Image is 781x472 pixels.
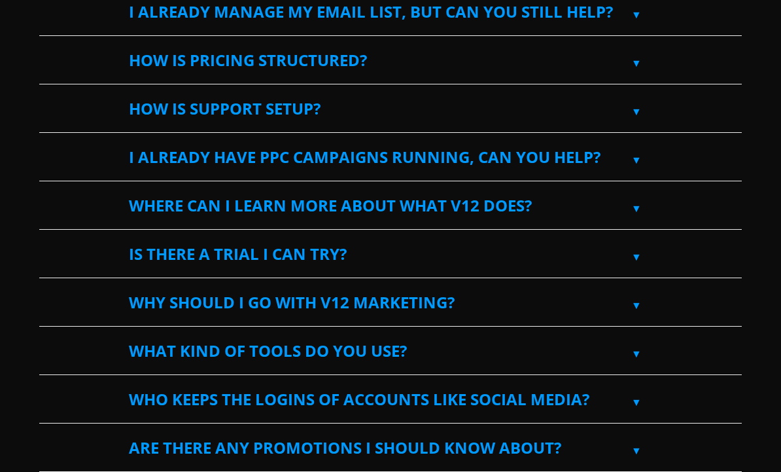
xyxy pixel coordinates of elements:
[716,409,781,472] iframe: Chat Widget
[129,37,652,84] label: How is pricing structured?
[129,86,652,133] label: How is support setup?
[129,376,652,424] label: Who keeps the logins of accounts like social media?
[129,328,652,375] label: What kind of tools do you use?
[129,231,652,278] label: Is there a trial I can try?
[129,183,652,230] label: Where can I learn more about what V12 does?
[129,134,652,181] label: I already have PPC campaigns running, can you help?
[129,280,652,327] label: Why should I go with V12 Marketing?
[129,425,652,472] label: Are there any promotions I should know about?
